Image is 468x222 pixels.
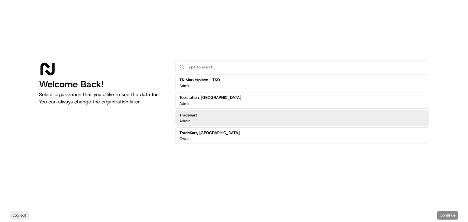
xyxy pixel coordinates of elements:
[187,61,425,73] input: Type to search...
[179,101,190,106] p: Admin
[39,91,166,106] p: Select organization that you’d like to see the data for. You can always change the organization l...
[10,211,29,220] button: Log out
[179,77,220,83] h2: TK Marketplace - TKD
[179,113,197,118] h2: TradeKart
[179,95,241,100] h2: Toolstation, [GEOGRAPHIC_DATA]
[175,73,429,145] div: Suggestions
[179,136,191,141] p: Owner
[179,130,240,136] h2: TradeKart, [GEOGRAPHIC_DATA]
[179,119,190,123] p: Admin
[39,79,166,90] h1: Welcome Back!
[179,83,190,88] p: Admin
